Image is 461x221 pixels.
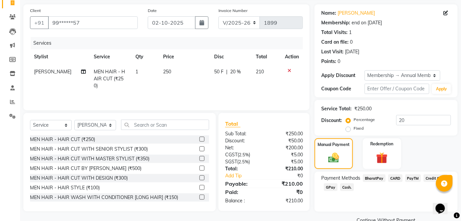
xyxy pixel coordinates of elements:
[252,49,281,64] th: Total
[350,39,353,46] div: 0
[321,48,344,55] div: Last Visit:
[226,68,227,75] span: |
[363,174,386,182] span: BharatPay
[230,68,241,75] span: 20 %
[405,174,421,182] span: PayTM
[264,144,308,151] div: ₹200.00
[220,130,264,137] div: Sub Total:
[349,29,352,36] div: 1
[432,84,451,94] button: Apply
[30,146,148,153] div: MEN HAIR - HAIR CUT WITH SENIOR STYLIST (₹300)
[31,37,308,49] div: Services
[220,188,264,196] div: Paid:
[321,29,348,36] div: Total Visits:
[220,151,264,158] div: ( )
[321,10,336,17] div: Name:
[220,137,264,144] div: Discount:
[321,72,365,79] div: Apply Discount
[324,183,338,191] span: GPay
[48,16,138,29] input: Search by Name/Mobile/Email/Code
[373,151,391,165] img: _gift.svg
[264,188,308,196] div: ₹0
[121,120,209,130] input: Search or Scan
[214,68,223,75] span: 50 F
[264,197,308,204] div: ₹210.00
[264,165,308,172] div: ₹210.00
[338,10,375,17] a: [PERSON_NAME]
[354,125,364,131] label: Fixed
[30,49,90,64] th: Stylist
[30,16,49,29] button: +91
[30,175,128,182] div: MEN HAIR - HAIR CUT WITH DESIGN (₹300)
[220,180,264,188] div: Payable:
[210,49,252,64] th: Disc
[30,136,95,143] div: MEN HAIR - HAIR CUT (₹250)
[225,152,238,158] span: CGST
[148,8,157,14] label: Date
[220,144,264,151] div: Net:
[424,174,448,182] span: Credit Card
[264,151,308,158] div: ₹5.00
[30,184,100,191] div: MEN HAIR - HAIR STYLE (₹100)
[354,117,375,123] label: Percentage
[365,84,430,94] input: Enter Offer / Coupon Code
[321,85,365,92] div: Coupon Code
[218,8,248,14] label: Invoice Number
[264,137,308,144] div: ₹50.00
[264,158,308,165] div: ₹5.00
[90,49,131,64] th: Service
[225,159,237,165] span: SGST
[321,175,360,182] span: Payment Methods
[163,69,171,75] span: 250
[338,58,340,65] div: 0
[371,141,394,147] label: Redemption
[159,49,210,64] th: Price
[340,183,354,191] span: Cash.
[321,105,352,112] div: Service Total:
[325,152,343,164] img: _cash.svg
[220,158,264,165] div: ( )
[352,19,382,26] div: end on [DATE]
[30,194,178,201] div: MEN HAIR - HAIR WASH WITH CONDITIONER [LONG HAIR] (₹150)
[321,39,349,46] div: Card on file:
[220,197,264,204] div: Balance :
[318,142,350,148] label: Manual Payment
[30,155,149,162] div: MEN HAIR - HAIR CUT WITH MASTER STYLIST (₹350)
[239,159,249,164] span: 2.5%
[94,69,125,89] span: MEN HAIR - HAIR CUT (₹250)
[34,69,71,75] span: [PERSON_NAME]
[281,49,303,64] th: Action
[264,180,308,188] div: ₹210.00
[30,165,141,172] div: MEN HAIR - HAIR CUT BY [PERSON_NAME] (₹500)
[321,117,342,124] div: Discount:
[135,69,138,75] span: 1
[220,172,271,179] a: Add Tip
[354,105,372,112] div: ₹250.00
[264,130,308,137] div: ₹250.00
[256,69,264,75] span: 210
[433,194,454,214] iframe: chat widget
[321,58,336,65] div: Points:
[321,19,350,26] div: Membership:
[220,165,264,172] div: Total:
[239,152,249,157] span: 2.5%
[30,8,41,14] label: Client
[225,120,241,127] span: Total
[388,174,403,182] span: CARD
[131,49,159,64] th: Qty
[271,172,308,179] div: ₹0
[345,48,359,55] div: [DATE]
